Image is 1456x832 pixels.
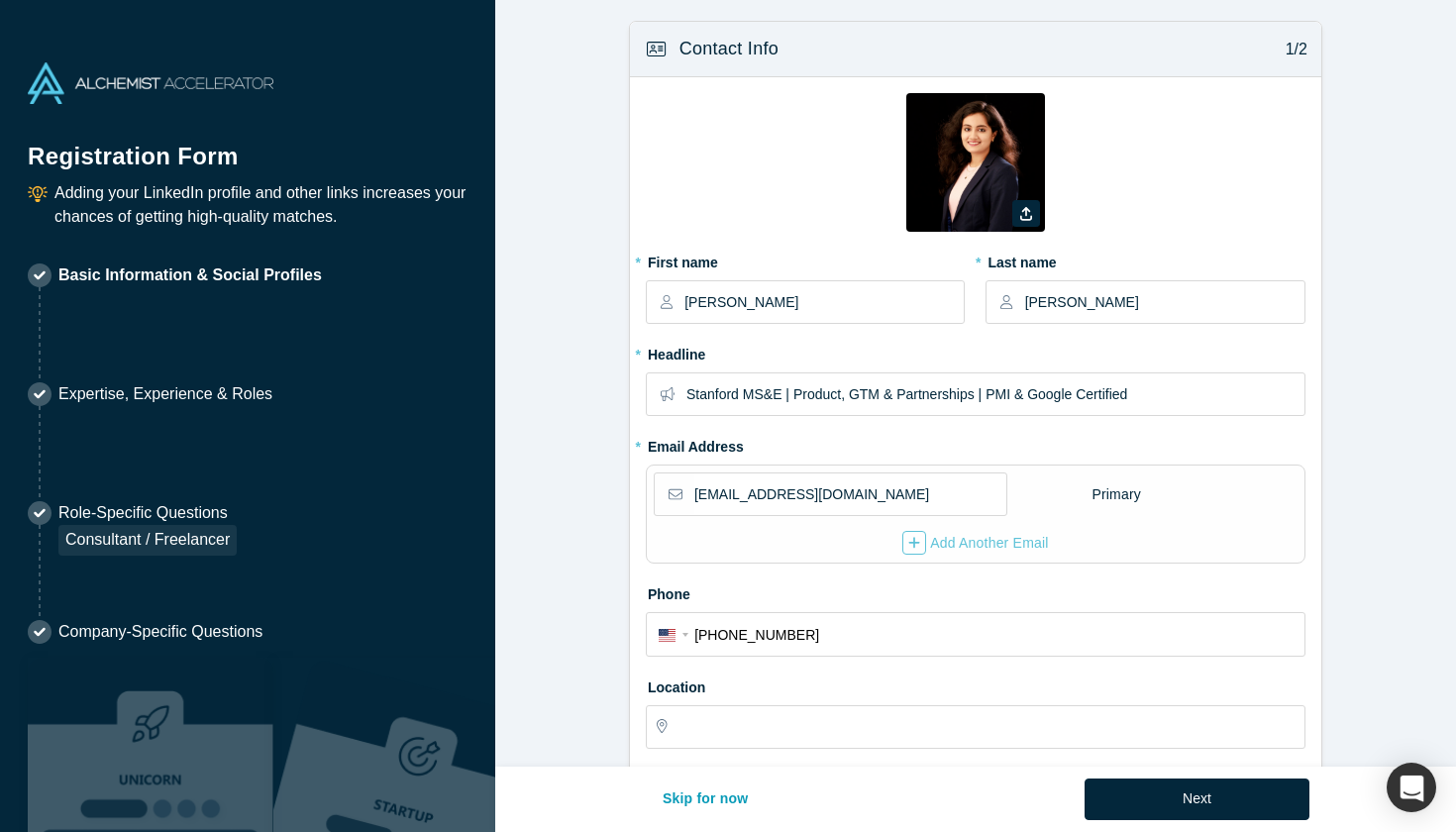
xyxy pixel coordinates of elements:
[28,118,468,174] h1: Registration Form
[1275,38,1307,61] p: 1/2
[646,338,1305,365] label: Headline
[1085,779,1309,820] button: Next
[1091,477,1142,512] div: Primary
[28,62,273,104] img: Alchemist Accelerator Logo
[986,246,1304,273] label: Last name
[646,430,744,458] label: Email Address
[58,620,262,644] p: Company-Specific Questions
[906,93,1045,232] img: Profile user default
[58,382,272,406] p: Expertise, Experience & Roles
[58,525,237,556] div: Consultant / Freelancer
[902,531,1049,555] div: Add Another Email
[901,530,1050,556] button: Add Another Email
[58,263,322,287] p: Basic Information & Social Profiles
[58,501,237,525] p: Role-Specific Questions
[646,671,1305,698] label: Location
[686,373,1303,415] input: Partner, CEO
[646,577,1305,605] label: Phone
[54,181,468,229] p: Adding your LinkedIn profile and other links increases your chances of getting high-quality matches.
[679,36,779,62] h3: Contact Info
[642,779,770,820] button: Skip for now
[646,246,965,273] label: First name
